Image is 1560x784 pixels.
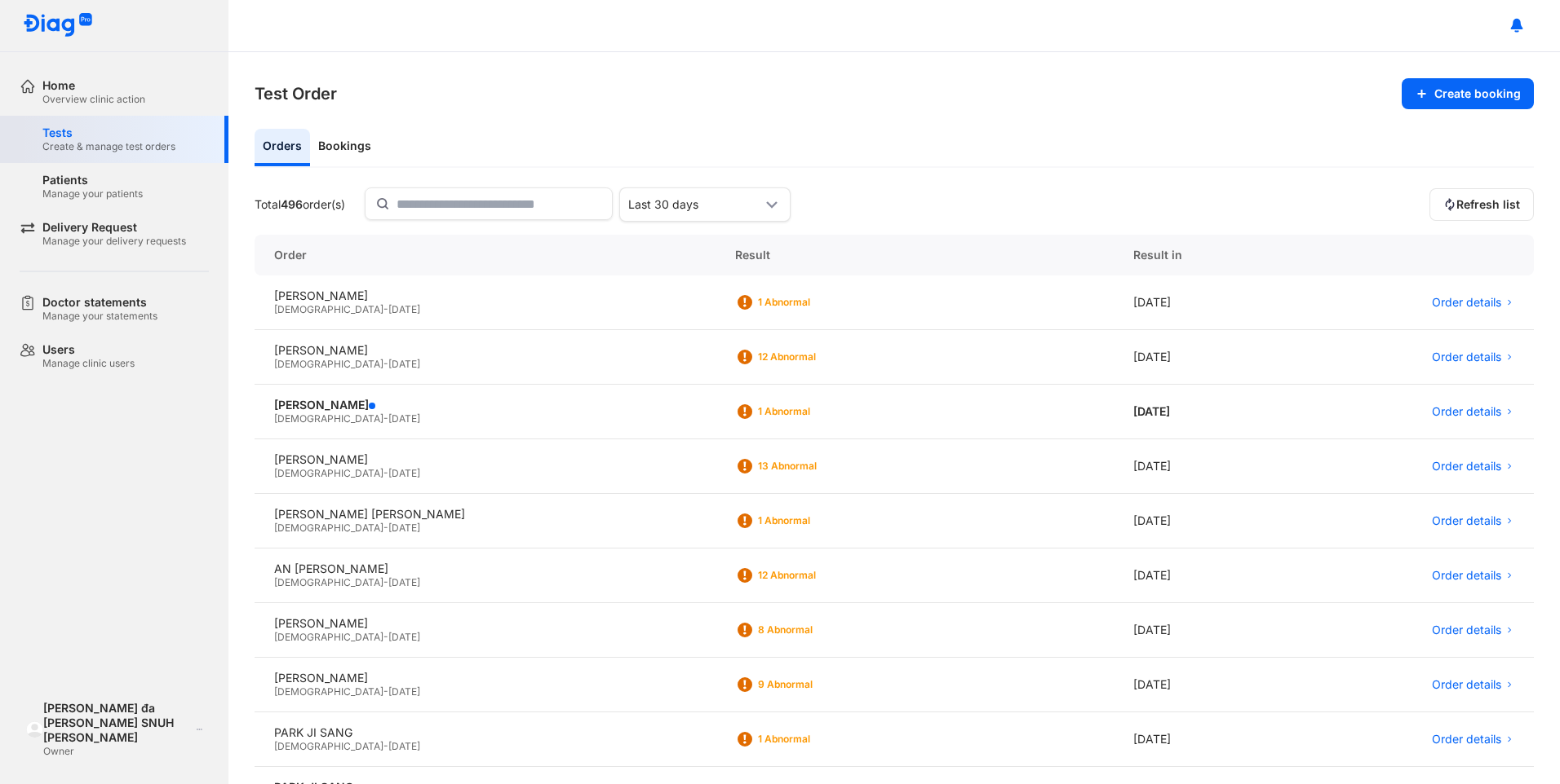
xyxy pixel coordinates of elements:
[310,129,379,166] div: Bookings
[42,357,135,370] div: Manage clinic users
[1114,712,1290,767] div: [DATE]
[274,522,383,534] span: [DEMOGRAPHIC_DATA]
[1114,548,1290,603] div: [DATE]
[388,412,420,425] span: [DATE]
[388,631,420,643] span: [DATE]
[758,678,889,691] div: 9 Abnormal
[383,303,388,315] span: -
[628,197,762,212] div: Last 30 days
[42,310,157,323] div: Manage your statements
[42,342,135,357] div: Users
[43,745,191,758] div: Owner
[1432,568,1501,583] span: Order details
[42,126,175,140] div: Tests
[43,701,191,745] div: [PERSON_NAME] đa [PERSON_NAME] SNUH [PERSON_NAME]
[274,343,696,358] div: [PERSON_NAME]
[42,173,143,187] div: Patients
[383,358,388,370] span: -
[42,187,143,200] div: Manage your patients
[42,78,145,93] div: Home
[1456,197,1520,212] span: Refresh list
[388,740,420,752] span: [DATE]
[758,514,889,527] div: 1 Abnormal
[1114,603,1290,658] div: [DATE]
[42,220,186,235] div: Delivery Request
[23,13,93,38] img: logo
[758,460,889,473] div: 13 Abnormal
[42,140,175,153] div: Create & manage test orders
[758,623,889,636] div: 8 Abnormal
[383,740,388,752] span: -
[274,616,696,631] div: [PERSON_NAME]
[274,725,696,740] div: PARK JI SANG
[388,303,420,315] span: [DATE]
[274,398,696,412] div: [PERSON_NAME]
[274,740,383,752] span: [DEMOGRAPHIC_DATA]
[758,296,889,309] div: 1 Abnormal
[383,412,388,425] span: -
[1432,677,1501,692] span: Order details
[758,350,889,363] div: 12 Abnormal
[1114,330,1290,385] div: [DATE]
[42,235,186,248] div: Manage your delivery requests
[758,733,889,746] div: 1 Abnormal
[383,467,388,479] span: -
[1114,235,1290,275] div: Result in
[274,562,696,576] div: AN [PERSON_NAME]
[388,685,420,698] span: [DATE]
[758,405,889,418] div: 1 Abnormal
[274,507,696,522] div: [PERSON_NAME] [PERSON_NAME]
[1114,439,1290,494] div: [DATE]
[1432,732,1501,747] span: Order details
[388,467,420,479] span: [DATE]
[1432,295,1501,310] span: Order details
[1402,78,1534,109] button: Create booking
[388,358,420,370] span: [DATE]
[274,303,383,315] span: [DEMOGRAPHIC_DATA]
[274,288,696,303] div: [PERSON_NAME]
[274,671,696,685] div: [PERSON_NAME]
[274,467,383,479] span: [DEMOGRAPHIC_DATA]
[1432,623,1501,637] span: Order details
[1432,459,1501,473] span: Order details
[26,721,43,738] img: logo
[1114,658,1290,712] div: [DATE]
[716,235,1115,275] div: Result
[1432,513,1501,528] span: Order details
[255,235,716,275] div: Order
[274,631,383,643] span: [DEMOGRAPHIC_DATA]
[383,576,388,588] span: -
[255,82,337,105] h3: Test Order
[388,576,420,588] span: [DATE]
[274,358,383,370] span: [DEMOGRAPHIC_DATA]
[274,576,383,588] span: [DEMOGRAPHIC_DATA]
[274,452,696,467] div: [PERSON_NAME]
[1114,494,1290,548] div: [DATE]
[1114,385,1290,439] div: [DATE]
[42,295,157,310] div: Doctor statements
[388,522,420,534] span: [DATE]
[383,685,388,698] span: -
[255,129,310,166] div: Orders
[383,522,388,534] span: -
[255,197,345,212] div: Total order(s)
[281,197,303,211] span: 496
[1432,350,1501,364] span: Order details
[758,569,889,582] div: 12 Abnormal
[1432,404,1501,419] span: Order details
[383,631,388,643] span: -
[274,412,383,425] span: [DEMOGRAPHIC_DATA]
[1429,188,1534,221] button: Refresh list
[274,685,383,698] span: [DEMOGRAPHIC_DATA]
[1114,275,1290,330] div: [DATE]
[42,93,145,106] div: Overview clinic action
